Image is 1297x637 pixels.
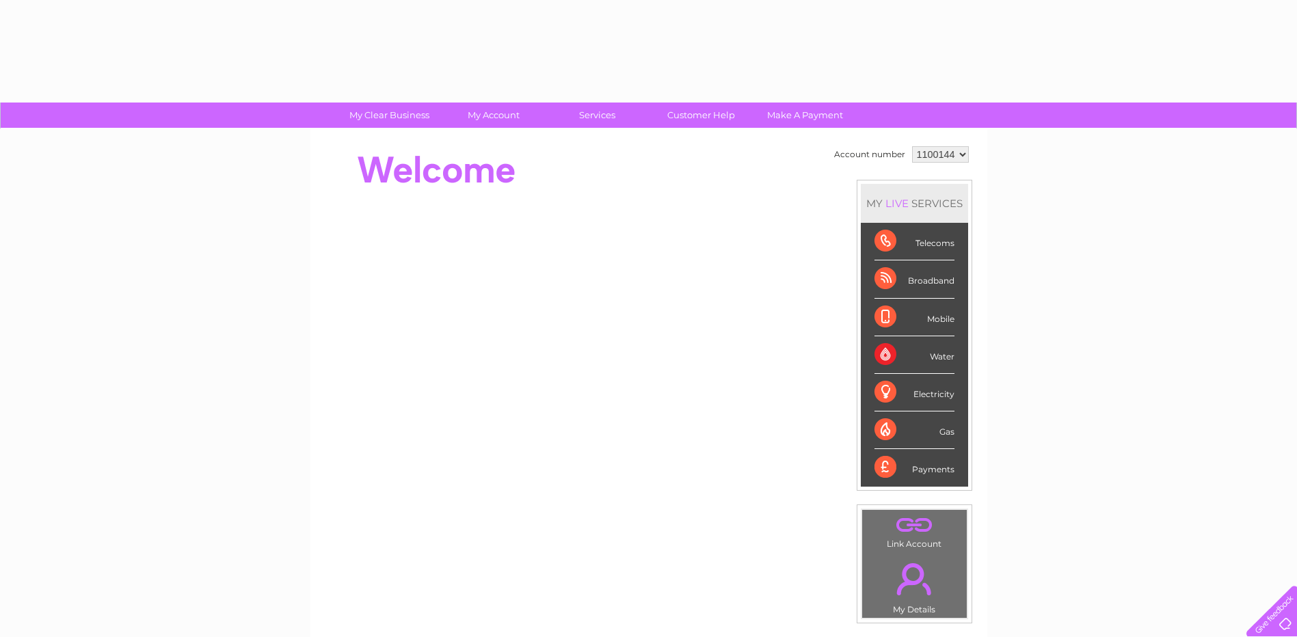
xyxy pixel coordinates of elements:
[866,513,963,537] a: .
[861,184,968,223] div: MY SERVICES
[874,411,954,449] div: Gas
[749,103,861,128] a: Make A Payment
[437,103,550,128] a: My Account
[874,449,954,486] div: Payments
[874,299,954,336] div: Mobile
[866,555,963,603] a: .
[541,103,654,128] a: Services
[874,374,954,411] div: Electricity
[831,143,909,166] td: Account number
[645,103,758,128] a: Customer Help
[874,336,954,374] div: Water
[333,103,446,128] a: My Clear Business
[883,197,911,210] div: LIVE
[874,223,954,260] div: Telecoms
[874,260,954,298] div: Broadband
[861,552,967,619] td: My Details
[861,509,967,552] td: Link Account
